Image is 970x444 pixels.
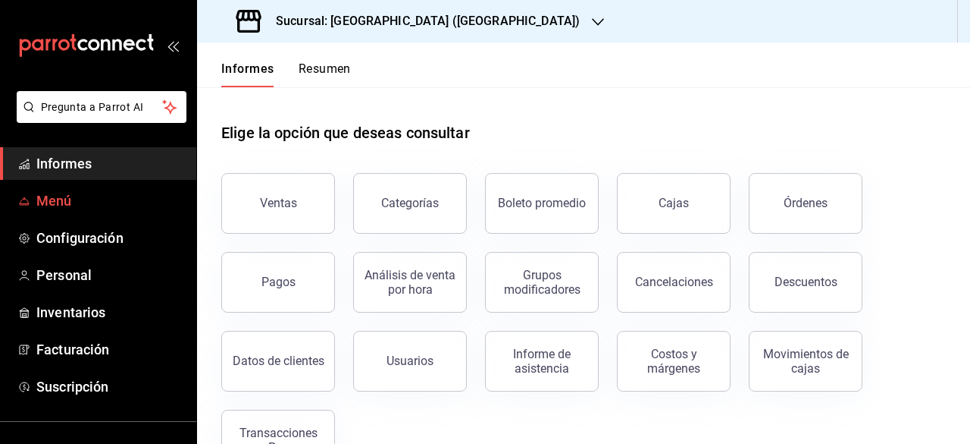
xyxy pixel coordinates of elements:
[260,196,297,210] font: Ventas
[41,101,144,113] font: Pregunta a Parrot AI
[485,331,599,392] button: Informe de asistencia
[749,331,862,392] button: Movimientos de cajas
[617,331,731,392] button: Costos y márgenes
[386,354,433,368] font: Usuarios
[221,331,335,392] button: Datos de clientes
[659,196,689,210] font: Cajas
[635,275,713,289] font: Cancelaciones
[36,342,109,357] font: Facturación
[617,252,731,313] button: Cancelaciones
[221,173,335,234] button: Ventas
[485,252,599,313] button: Grupos modificadores
[36,156,92,172] font: Informes
[221,61,274,76] font: Informes
[36,379,108,395] font: Suscripción
[36,230,124,246] font: Configuración
[749,173,862,234] button: Órdenes
[647,347,700,376] font: Costos y márgenes
[485,173,599,234] button: Boleto promedio
[365,268,455,297] font: Análisis de venta por hora
[774,275,837,289] font: Descuentos
[36,267,92,283] font: Personal
[221,252,335,313] button: Pagos
[749,252,862,313] button: Descuentos
[36,193,72,209] font: Menú
[617,173,731,234] button: Cajas
[261,275,296,289] font: Pagos
[17,91,186,123] button: Pregunta a Parrot AI
[233,354,324,368] font: Datos de clientes
[504,268,580,297] font: Grupos modificadores
[763,347,849,376] font: Movimientos de cajas
[353,173,467,234] button: Categorías
[353,252,467,313] button: Análisis de venta por hora
[276,14,580,28] font: Sucursal: [GEOGRAPHIC_DATA] ([GEOGRAPHIC_DATA])
[11,110,186,126] a: Pregunta a Parrot AI
[167,39,179,52] button: abrir_cajón_menú
[353,331,467,392] button: Usuarios
[221,124,470,142] font: Elige la opción que deseas consultar
[784,196,828,210] font: Órdenes
[381,196,439,210] font: Categorías
[299,61,351,76] font: Resumen
[221,61,351,87] div: pestañas de navegación
[513,347,571,376] font: Informe de asistencia
[36,304,105,320] font: Inventarios
[498,196,586,210] font: Boleto promedio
